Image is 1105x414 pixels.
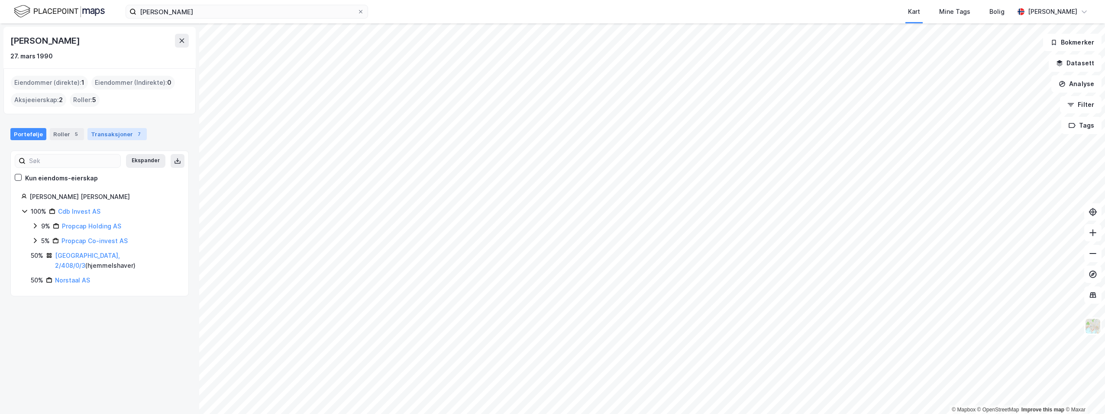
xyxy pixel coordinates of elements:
[72,130,81,138] div: 5
[1085,318,1101,334] img: Z
[55,252,120,270] a: [GEOGRAPHIC_DATA], 2/408/0/3
[1060,96,1102,113] button: Filter
[11,76,88,90] div: Eiendommer (direkte) :
[59,95,63,105] span: 2
[1062,372,1105,414] div: Kontrollprogram for chat
[26,154,120,167] input: Søk
[1061,117,1102,134] button: Tags
[939,6,970,17] div: Mine Tags
[977,407,1019,413] a: OpenStreetMap
[62,222,121,230] a: Propcap Holding AS
[31,250,43,261] div: 50%
[58,208,100,215] a: Cdb Invest AS
[126,154,165,168] button: Ekspander
[41,236,50,246] div: 5%
[135,130,143,138] div: 7
[92,95,96,105] span: 5
[908,6,920,17] div: Kart
[10,128,46,140] div: Portefølje
[167,77,171,88] span: 0
[55,276,90,284] a: Norstaal AS
[1062,372,1105,414] iframe: Chat Widget
[87,128,147,140] div: Transaksjoner
[81,77,84,88] span: 1
[61,237,128,244] a: Propcap Co-invest AS
[1049,55,1102,72] button: Datasett
[25,173,98,183] div: Kun eiendoms-eierskap
[11,93,66,107] div: Aksjeeierskap :
[14,4,105,19] img: logo.f888ab2527a4732fd821a326f86c7f29.svg
[70,93,100,107] div: Roller :
[55,250,178,271] div: ( hjemmelshaver )
[31,206,46,217] div: 100%
[1043,34,1102,51] button: Bokmerker
[989,6,1005,17] div: Bolig
[136,5,357,18] input: Søk på adresse, matrikkel, gårdeiere, leietakere eller personer
[41,221,50,231] div: 9%
[10,51,53,61] div: 27. mars 1990
[952,407,976,413] a: Mapbox
[10,34,81,48] div: [PERSON_NAME]
[1051,75,1102,93] button: Analyse
[1021,407,1064,413] a: Improve this map
[29,192,178,202] div: [PERSON_NAME] [PERSON_NAME]
[1028,6,1077,17] div: [PERSON_NAME]
[50,128,84,140] div: Roller
[31,275,43,286] div: 50%
[91,76,175,90] div: Eiendommer (Indirekte) :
